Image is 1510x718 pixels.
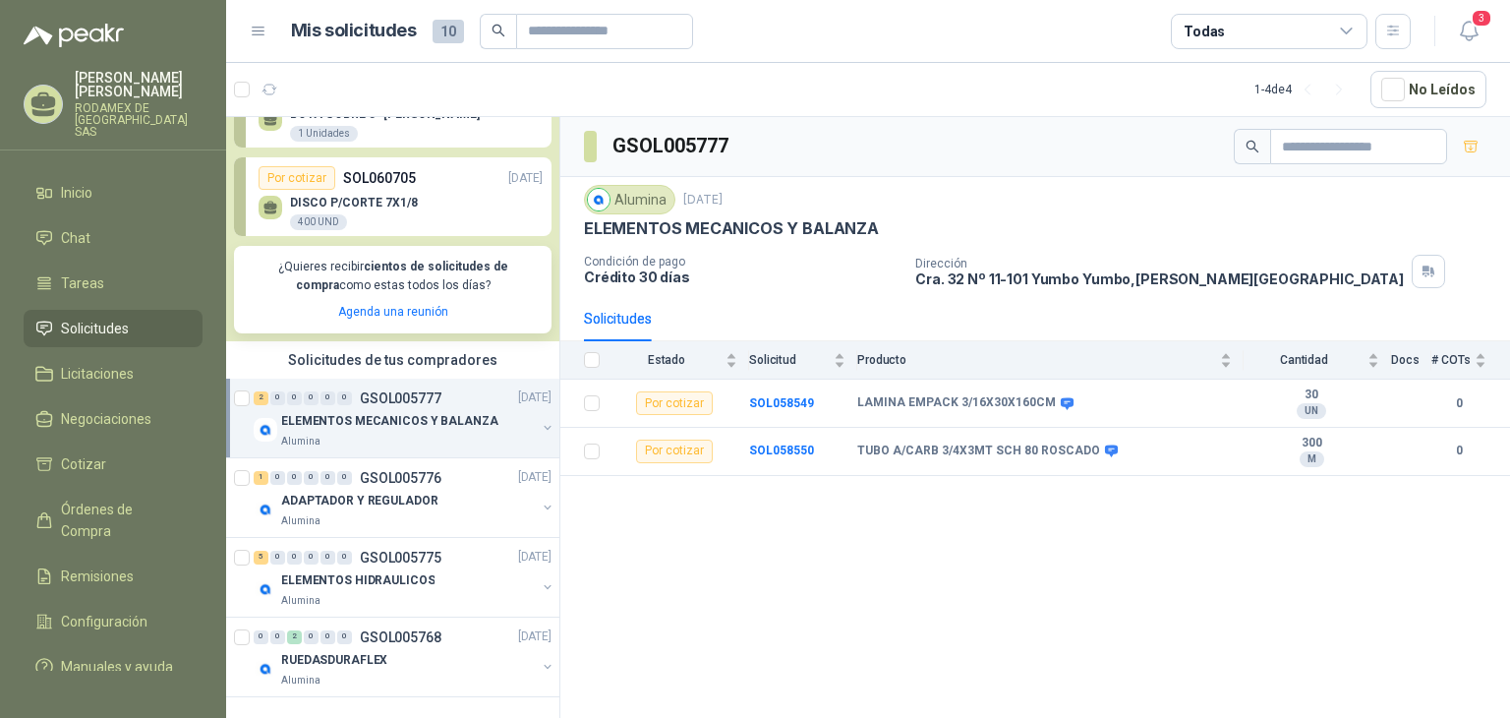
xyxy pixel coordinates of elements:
[1244,341,1391,380] th: Cantidad
[270,471,285,485] div: 0
[61,272,104,294] span: Tareas
[584,255,900,269] p: Condición de pago
[584,269,900,285] p: Crédito 30 días
[61,611,147,632] span: Configuración
[24,24,124,47] img: Logo peakr
[61,499,184,542] span: Órdenes de Compra
[254,387,555,449] a: 2 0 0 0 0 0 GSOL005777[DATE] Company LogoELEMENTOS MECANICOS Y BALANZAAlumina
[492,24,505,37] span: search
[304,471,319,485] div: 0
[24,400,203,438] a: Negociaciones
[61,182,92,204] span: Inicio
[518,389,552,407] p: [DATE]
[24,219,203,257] a: Chat
[254,551,268,565] div: 5
[61,363,134,385] span: Licitaciones
[304,630,319,644] div: 0
[337,391,352,405] div: 0
[61,227,90,249] span: Chat
[584,185,675,214] div: Alumina
[304,391,319,405] div: 0
[254,498,277,521] img: Company Logo
[320,391,335,405] div: 0
[254,546,555,609] a: 5 0 0 0 0 0 GSOL005775[DATE] Company LogoELEMENTOS HIDRAULICOSAlumina
[1431,353,1471,367] span: # COTs
[287,630,302,644] div: 2
[234,157,552,236] a: Por cotizarSOL060705[DATE] DISCO P/CORTE 7X1/8400 UND
[281,593,320,609] p: Alumina
[857,353,1216,367] span: Producto
[61,453,106,475] span: Cotizar
[1471,9,1492,28] span: 3
[433,20,464,43] span: 10
[749,444,814,457] a: SOL058550
[290,196,418,209] p: DISCO P/CORTE 7X1/8
[24,265,203,302] a: Tareas
[254,466,555,529] a: 1 0 0 0 0 0 GSOL005776[DATE] Company LogoADAPTADOR Y REGULADORAlumina
[254,626,555,688] a: 0 0 2 0 0 0 GSOL005768[DATE] Company LogoRUEDASDURAFLEXAlumina
[24,491,203,550] a: Órdenes de Compra
[683,191,723,209] p: [DATE]
[338,305,448,319] a: Agenda una reunión
[915,257,1404,270] p: Dirección
[337,471,352,485] div: 0
[360,630,441,644] p: GSOL005768
[1244,353,1364,367] span: Cantidad
[281,513,320,529] p: Alumina
[611,341,749,380] th: Estado
[254,391,268,405] div: 2
[61,656,173,678] span: Manuales y ayuda
[24,603,203,640] a: Configuración
[360,391,441,405] p: GSOL005777
[270,551,285,565] div: 0
[254,657,277,681] img: Company Logo
[296,260,508,292] b: cientos de solicitudes de compra
[320,471,335,485] div: 0
[281,571,435,590] p: ELEMENTOS HIDRAULICOS
[337,630,352,644] div: 0
[857,341,1244,380] th: Producto
[290,126,358,142] div: 1 Unidades
[611,353,722,367] span: Estado
[281,434,320,449] p: Alumina
[270,630,285,644] div: 0
[1391,341,1431,380] th: Docs
[320,630,335,644] div: 0
[270,391,285,405] div: 0
[1370,71,1486,108] button: No Leídos
[287,391,302,405] div: 0
[518,548,552,567] p: [DATE]
[24,355,203,392] a: Licitaciones
[508,169,543,188] p: [DATE]
[749,396,814,410] a: SOL058549
[360,551,441,565] p: GSOL005775
[254,471,268,485] div: 1
[246,258,540,295] p: ¿Quieres recibir como estas todos los días?
[360,471,441,485] p: GSOL005776
[281,492,437,510] p: ADAPTADOR Y REGULADOR
[290,214,347,230] div: 400 UND
[24,648,203,686] a: Manuales y ayuda
[287,551,302,565] div: 0
[518,468,552,487] p: [DATE]
[226,341,559,379] div: Solicitudes de tus compradores
[1431,394,1486,413] b: 0
[281,412,498,431] p: ELEMENTOS MECANICOS Y BALANZA
[61,318,129,339] span: Solicitudes
[749,353,830,367] span: Solicitud
[259,166,335,190] div: Por cotizar
[254,418,277,442] img: Company Logo
[584,218,879,239] p: ELEMENTOS MECANICOS Y BALANZA
[75,102,203,138] p: RODAMEX DE [GEOGRAPHIC_DATA] SAS
[636,391,713,415] div: Por cotizar
[1244,436,1379,451] b: 300
[1431,442,1486,460] b: 0
[1297,403,1326,419] div: UN
[1254,74,1355,105] div: 1 - 4 de 4
[588,189,610,210] img: Company Logo
[1431,341,1510,380] th: # COTs
[254,577,277,601] img: Company Logo
[75,71,203,98] p: [PERSON_NAME] [PERSON_NAME]
[254,630,268,644] div: 0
